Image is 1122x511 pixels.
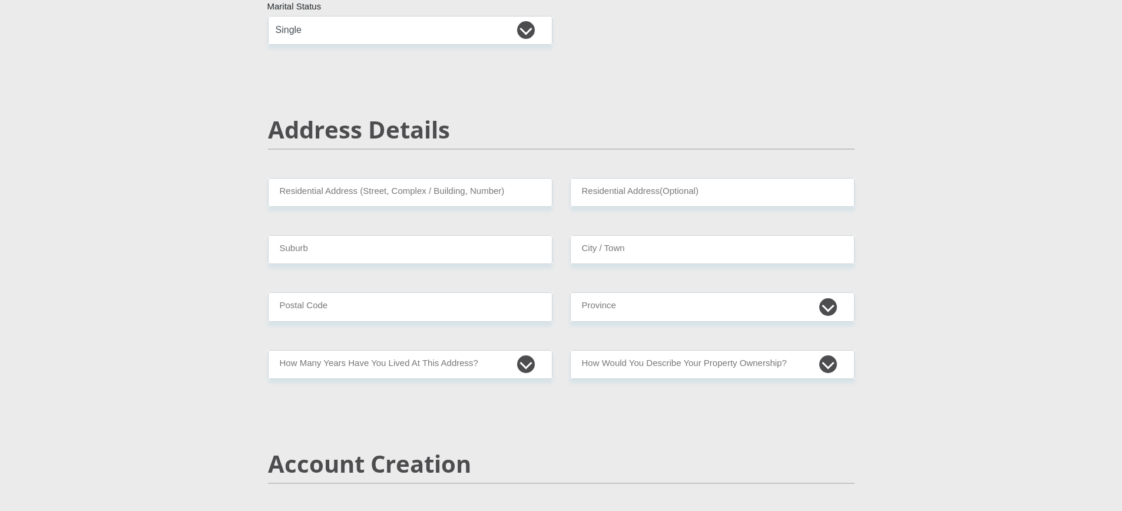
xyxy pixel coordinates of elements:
h2: Address Details [268,116,855,144]
h2: Account Creation [268,450,855,478]
input: Suburb [268,235,552,264]
input: City [570,235,855,264]
select: Please Select a Province [570,292,855,321]
input: Address line 2 (Optional) [570,178,855,207]
input: Postal Code [268,292,552,321]
input: Valid residential address [268,178,552,207]
select: Please select a value [570,350,855,379]
select: Please select a value [268,350,552,379]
